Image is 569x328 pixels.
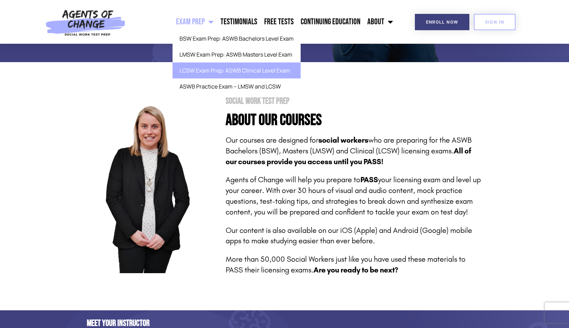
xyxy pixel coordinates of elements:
b: All of our courses provide you access until you PASS! [226,146,471,166]
h4: About Our Courses [226,112,482,128]
a: ASWB Practice Exam – LMSW and LCSW [173,78,301,94]
span: SIGN IN [485,20,504,24]
a: Exam Prep [173,13,217,31]
nav: Menu [129,13,396,31]
a: Free Tests [261,13,297,31]
h1: Social Work Test Prep [226,97,482,106]
a: About [364,13,396,31]
a: SIGN IN [474,14,516,30]
a: LCSW Exam Prep: ASWB Clinical Level Exam [173,62,301,78]
strong: social workers [318,136,368,145]
p: Agents of Change will help you prepare to your licensing exam and level up your career. With over... [226,175,482,217]
a: Enroll Now [415,14,469,30]
a: Testimonials [217,13,261,31]
strong: Are you ready to be next? [313,266,398,275]
a: LMSW Exam Prep: ASWB Masters Level Exam [173,47,301,62]
strong: PASS [360,175,378,184]
a: BSW Exam Prep: ASWB Bachelors Level Exam [173,31,301,47]
p: Our courses are designed for who are preparing for the ASWB Bachelors (BSW), Masters (LMSW) and C... [226,135,482,167]
p: Our content is also available on our iOS (Apple) and Android (Google) mobile apps to make studyin... [226,225,482,247]
ul: Exam Prep [173,31,301,94]
h2: Meet Your Instructor [87,310,265,328]
p: More than 50,000 Social Workers just like you have used these materials to PASS their licensing e... [226,254,482,276]
span: Enroll Now [426,20,458,24]
a: Continuing Education [297,13,364,31]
